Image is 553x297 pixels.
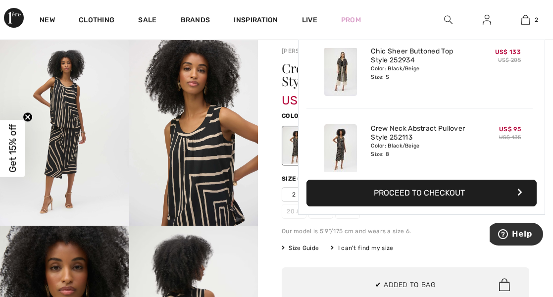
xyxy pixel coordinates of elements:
div: Our model is 5'9"/175 cm and wears a size 6. [282,227,529,236]
button: Close teaser [23,112,33,122]
span: US$ 95 [499,126,521,133]
div: Black/Beige [283,128,309,165]
img: Bag.svg [499,279,510,292]
span: Inspiration [234,16,278,26]
span: US$ 133 [495,49,521,55]
a: New [40,16,55,26]
span: 2 [535,15,538,24]
h1: Crew Neck Abstract Pullover Style 252113 [282,62,488,88]
a: 2 [507,14,545,26]
s: US$ 205 [498,57,521,63]
img: My Bag [521,14,530,26]
a: Clothing [79,16,114,26]
div: Color: Black/Beige Size: S [371,65,468,81]
img: 1ère Avenue [4,8,24,28]
span: ✔ Added to Bag [375,280,436,290]
a: Live [302,15,317,25]
img: search the website [444,14,452,26]
div: Size ([GEOGRAPHIC_DATA]/[GEOGRAPHIC_DATA]): [282,174,447,183]
a: Crew Neck Abstract Pullover Style 252113 [371,124,468,142]
span: US$ 95 [282,84,323,107]
s: US$ 135 [499,134,521,141]
img: ring-m.svg [297,209,302,214]
span: Size Guide [282,244,319,252]
div: Color: Black/Beige Size: 8 [371,142,468,158]
a: Chic Sheer Buttoned Top Style 252934 [371,47,468,65]
div: I can't find my size [331,244,393,252]
a: Brands [181,16,210,26]
img: Crew Neck Abstract Pullover Style 252113. 2 [129,32,258,225]
img: Chic Sheer Buttoned Top Style 252934 [324,47,357,96]
span: 20 [282,204,306,219]
span: Get 15% off [7,124,18,173]
img: Crew Neck Abstract Pullover Style 252113 [324,124,357,173]
iframe: Opens a widget where you can find more information [490,223,543,247]
a: Prom [341,15,361,25]
button: Proceed to Checkout [306,180,537,206]
img: My Info [483,14,491,26]
span: 2 [282,187,306,202]
a: Sale [138,16,156,26]
a: Sign In [475,14,499,26]
span: Color: [282,112,305,119]
a: [PERSON_NAME] [282,48,331,54]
